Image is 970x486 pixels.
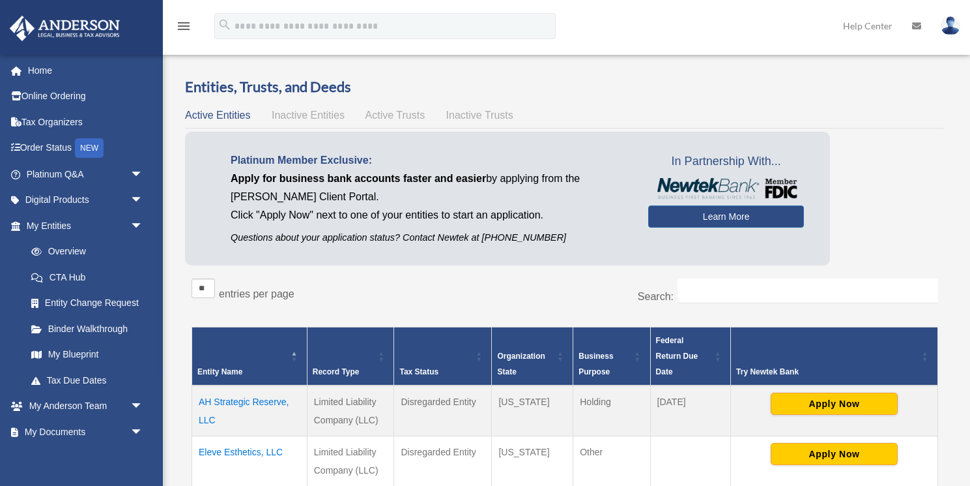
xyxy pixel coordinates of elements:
[9,135,163,162] a: Order StatusNEW
[650,386,731,436] td: [DATE]
[18,239,150,265] a: Overview
[231,206,629,224] p: Click "Apply Now" next to one of your entities to start an application.
[9,161,163,187] a: Platinum Q&Aarrow_drop_down
[75,138,104,158] div: NEW
[656,336,698,376] span: Federal Return Due Date
[492,386,573,436] td: [US_STATE]
[231,230,629,246] p: Questions about your application status? Contact Newtek at [PHONE_NUMBER]
[573,327,650,386] th: Business Purpose: Activate to sort
[365,110,425,121] span: Active Trusts
[272,110,345,121] span: Inactive Entities
[185,110,250,121] span: Active Entities
[231,170,629,206] p: by applying from the [PERSON_NAME] Client Portal.
[648,205,804,228] a: Learn More
[771,443,898,465] button: Apply Now
[18,316,156,342] a: Binder Walkthrough
[176,23,192,34] a: menu
[18,290,156,316] a: Entity Change Request
[941,16,960,35] img: User Pic
[18,264,156,290] a: CTA Hub
[655,178,797,199] img: NewtekBankLogoSM.png
[307,327,394,386] th: Record Type: Activate to sort
[231,173,486,184] span: Apply for business bank accounts faster and easier
[130,161,156,188] span: arrow_drop_down
[130,187,156,214] span: arrow_drop_down
[9,393,163,419] a: My Anderson Teamarrow_drop_down
[6,16,124,41] img: Anderson Advisors Platinum Portal
[130,393,156,420] span: arrow_drop_down
[219,288,294,299] label: entries per page
[176,18,192,34] i: menu
[394,386,492,436] td: Disregarded Entity
[18,367,156,393] a: Tax Due Dates
[573,386,650,436] td: Holding
[313,367,360,376] span: Record Type
[9,419,163,445] a: My Documentsarrow_drop_down
[9,213,156,239] a: My Entitiesarrow_drop_down
[497,352,545,376] span: Organization State
[231,151,629,170] p: Platinum Member Exclusive:
[648,151,804,172] span: In Partnership With...
[650,327,731,386] th: Federal Return Due Date: Activate to sort
[185,77,945,97] h3: Entities, Trusts, and Deeds
[9,57,163,84] a: Home
[638,291,674,302] label: Search:
[771,393,898,415] button: Apply Now
[573,436,650,486] td: Other
[197,367,242,376] span: Entity Name
[130,419,156,446] span: arrow_drop_down
[130,213,156,239] span: arrow_drop_down
[9,84,163,110] a: Online Ordering
[446,110,513,121] span: Inactive Trusts
[394,436,492,486] td: Disregarded Entity
[736,364,918,380] div: Try Newtek Bank
[192,386,307,436] td: AH Strategic Reserve, LLC
[9,109,163,135] a: Tax Organizers
[394,327,492,386] th: Tax Status: Activate to sort
[192,436,307,486] td: Eleve Esthetics, LLC
[192,327,307,386] th: Entity Name: Activate to invert sorting
[399,367,438,376] span: Tax Status
[492,436,573,486] td: [US_STATE]
[9,187,163,213] a: Digital Productsarrow_drop_down
[578,352,613,376] span: Business Purpose
[307,386,394,436] td: Limited Liability Company (LLC)
[18,342,156,368] a: My Blueprint
[492,327,573,386] th: Organization State: Activate to sort
[307,436,394,486] td: Limited Liability Company (LLC)
[731,327,938,386] th: Try Newtek Bank : Activate to sort
[218,18,232,32] i: search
